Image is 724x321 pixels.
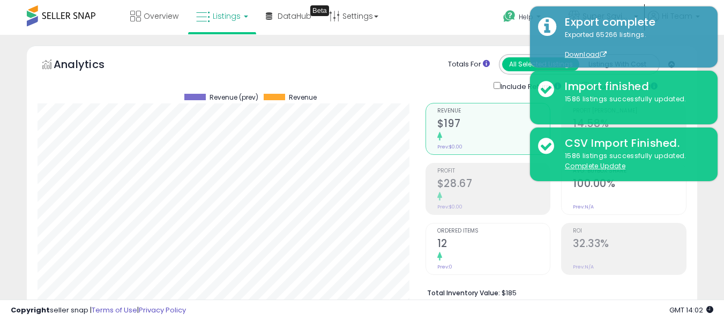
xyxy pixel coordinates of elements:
span: DataHub [278,11,311,21]
div: Exported 65266 listings. [557,30,710,60]
div: 1586 listings successfully updated. [557,151,710,171]
span: Help [519,12,533,21]
h2: $28.67 [437,177,550,192]
div: CSV Import Finished. [557,136,710,151]
div: Export complete [557,14,710,30]
li: $185 [427,286,678,298]
span: Revenue [289,94,317,101]
span: Ordered Items [437,228,550,234]
a: Download [565,50,607,59]
small: Prev: N/A [573,204,594,210]
h2: 14.58% [573,117,686,132]
span: Profit [437,168,550,174]
h2: 32.33% [573,237,686,252]
span: ROI [573,228,686,234]
small: Prev: $0.00 [437,144,462,150]
small: Prev: $0.00 [437,204,462,210]
div: Tooltip anchor [310,5,329,16]
div: Totals For [448,59,490,70]
span: Revenue (prev) [210,94,258,101]
a: Privacy Policy [139,305,186,315]
i: Get Help [503,10,516,23]
small: Prev: N/A [573,264,594,270]
span: Revenue [437,108,550,114]
a: Help [495,2,559,35]
u: Complete Update [565,161,625,170]
span: Listings [213,11,241,21]
span: 2025-08-13 14:02 GMT [669,305,713,315]
span: Overview [144,11,178,21]
strong: Copyright [11,305,50,315]
h2: 100.00% [573,177,686,192]
h5: Analytics [54,57,125,74]
a: Terms of Use [92,305,137,315]
h2: $197 [437,117,550,132]
div: 1586 listings successfully updated. [557,94,710,104]
div: Include Returns [486,80,574,92]
button: All Selected Listings [502,57,579,71]
b: Total Inventory Value: [427,288,500,297]
small: Prev: 0 [437,264,452,270]
h2: 12 [437,237,550,252]
div: seller snap | | [11,305,186,316]
div: Import finished [557,79,710,94]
